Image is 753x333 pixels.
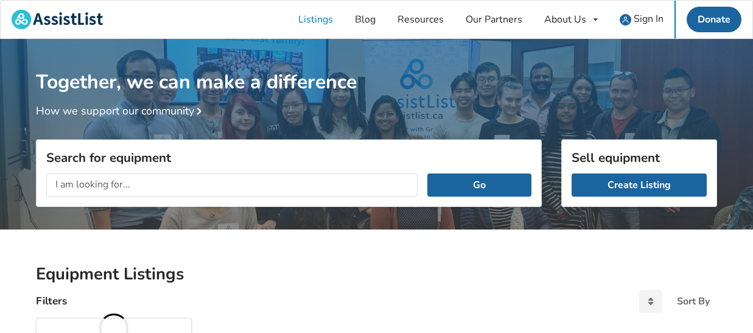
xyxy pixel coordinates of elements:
div: About Us [544,15,586,24]
h2: Equipment Listings [36,264,717,285]
a: Donate [687,7,741,32]
h1: Together, we can make a difference [36,39,717,94]
span: Sign In [634,12,664,26]
img: user icon [620,14,631,26]
a: user icon Sign In [609,1,674,38]
a: Create Listing [572,174,707,197]
div: Sort By [677,296,710,306]
a: Resources [387,1,455,38]
h3: Sell equipment [572,150,707,166]
a: How we support our community [36,103,206,118]
img: assistlist-logo [12,10,103,29]
a: Blog [344,1,387,38]
button: Go [427,174,531,197]
h4: Filters [36,294,67,308]
a: Our Partners [455,1,533,38]
input: I am looking for... [46,174,418,197]
h3: Search for equipment [46,150,531,166]
a: Listings [287,1,344,38]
